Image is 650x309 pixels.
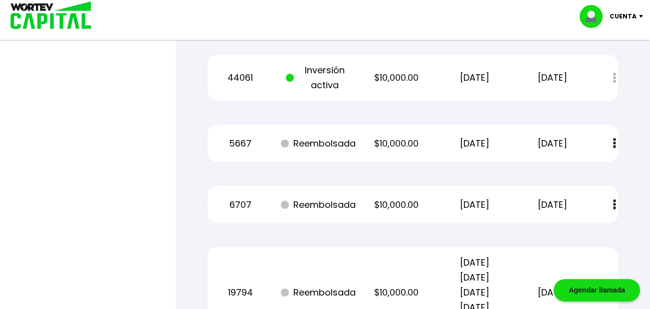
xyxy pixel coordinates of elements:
p: [DATE] [520,197,586,212]
div: Agendar llamada [554,279,640,302]
img: profile-image [580,5,610,28]
p: 6707 [208,197,273,212]
p: [DATE] [520,70,586,85]
p: Inversión activa [286,63,352,93]
p: [DATE] [441,197,507,212]
p: [DATE] [520,136,586,151]
p: $10,000.00 [364,70,430,85]
p: $10,000.00 [364,285,430,300]
p: 44061 [208,70,273,85]
p: Reembolsada [286,197,352,212]
p: [DATE] [441,136,507,151]
p: Reembolsada [286,285,352,300]
p: [DATE] [441,70,507,85]
p: 5667 [208,136,273,151]
p: [DATE] [520,285,586,300]
p: 19794 [208,285,273,300]
p: Cuenta [610,9,637,24]
p: $10,000.00 [364,136,430,151]
img: icon-down [637,15,650,18]
p: Reembolsada [286,136,352,151]
p: $10,000.00 [364,197,430,212]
